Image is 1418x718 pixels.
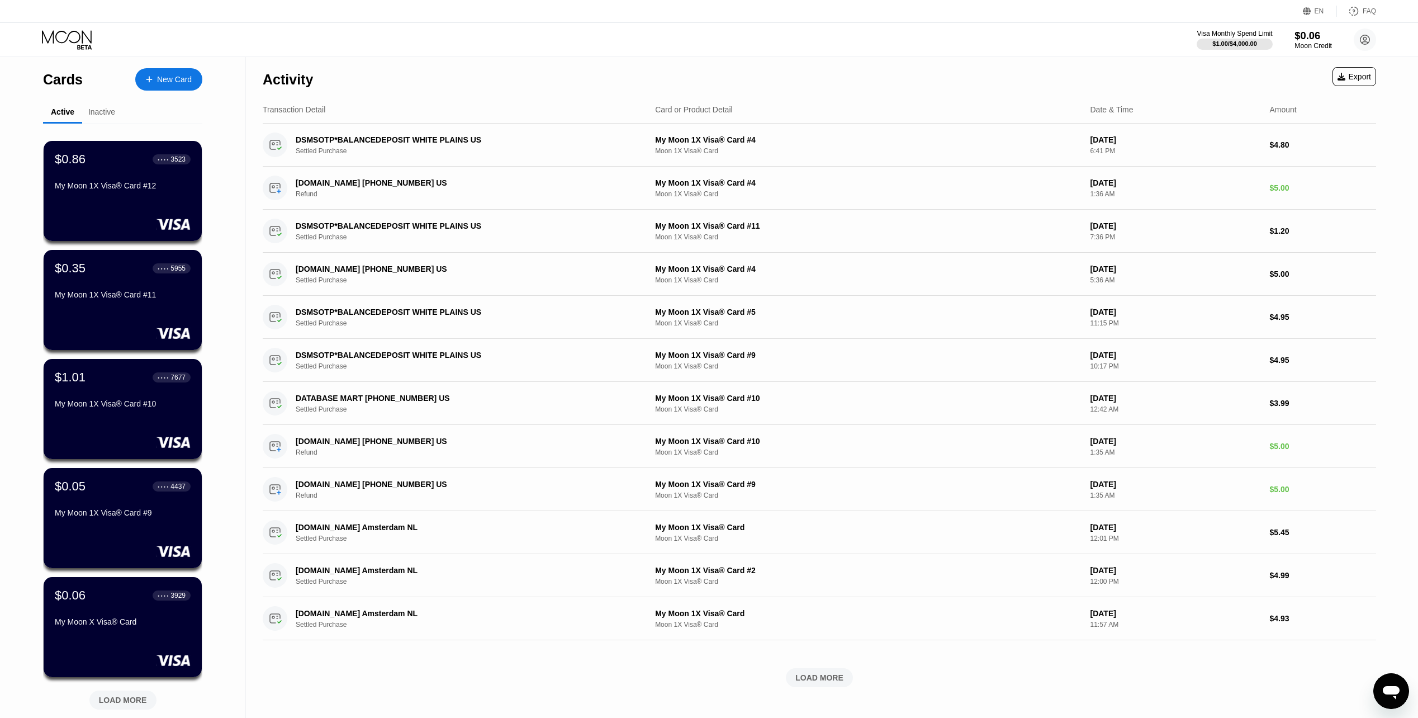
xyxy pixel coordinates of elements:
div: DSMSOTP*BALANCEDEPOSIT WHITE PLAINS USSettled PurchaseMy Moon 1X Visa® Card #5Moon 1X Visa® Card[... [263,296,1376,339]
div: $5.45 [1269,528,1376,537]
div: New Card [157,75,192,84]
div: 1:35 AM [1090,448,1260,456]
div: $1.01 [55,370,86,385]
div: $5.00 [1269,485,1376,494]
div: 5:36 AM [1090,276,1260,284]
div: [DOMAIN_NAME] [PHONE_NUMBER] USRefundMy Moon 1X Visa® Card #9Moon 1X Visa® Card[DATE]1:35 AM$5.00 [263,468,1376,511]
div: $0.06● ● ● ●3929My Moon X Visa® Card [44,577,202,677]
div: ● ● ● ● [158,594,169,597]
div: [DATE] [1090,264,1260,273]
div: $4.80 [1269,140,1376,149]
div: $5.00 [1269,183,1376,192]
div: Settled Purchase [296,405,641,413]
div: Inactive [88,107,115,116]
div: My Moon 1X Visa® Card #9 [655,480,1081,489]
div: ● ● ● ● [158,485,169,488]
div: $1.00 / $4,000.00 [1212,40,1257,47]
div: DATABASE MART [PHONE_NUMBER] US [296,394,616,403]
div: My Moon 1X Visa® Card #9 [655,351,1081,360]
div: DATABASE MART [PHONE_NUMBER] USSettled PurchaseMy Moon 1X Visa® Card #10Moon 1X Visa® Card[DATE]1... [263,382,1376,425]
div: 1:36 AM [1090,190,1260,198]
div: DSMSOTP*BALANCEDEPOSIT WHITE PLAINS US [296,308,616,317]
div: $0.06Moon Credit [1294,30,1332,50]
div: My Moon 1X Visa® Card #2 [655,566,1081,575]
div: [DOMAIN_NAME] Amsterdam NL [296,566,616,575]
div: $0.35 [55,261,86,276]
div: [DATE] [1090,609,1260,618]
div: My Moon 1X Visa® Card #11 [655,221,1081,230]
div: LOAD MORE [263,668,1376,687]
div: LOAD MORE [81,686,165,710]
div: $0.86● ● ● ●3523My Moon 1X Visa® Card #12 [44,141,202,241]
div: $4.95 [1269,313,1376,322]
div: ● ● ● ● [158,158,169,161]
div: Visa Monthly Spend Limit [1197,30,1272,37]
div: 7:36 PM [1090,233,1260,241]
div: Activity [263,72,313,88]
div: $4.95 [1269,356,1376,365]
div: [DATE] [1090,308,1260,317]
div: Amount [1269,105,1296,114]
div: My Moon 1X Visa® Card #4 [655,264,1081,273]
div: $0.86 [55,152,86,167]
div: [DOMAIN_NAME] Amsterdam NL [296,609,616,618]
div: Refund [296,448,641,456]
div: Export [1332,67,1376,86]
div: My Moon 1X Visa® Card [655,523,1081,532]
div: DSMSOTP*BALANCEDEPOSIT WHITE PLAINS USSettled PurchaseMy Moon 1X Visa® Card #9Moon 1X Visa® Card[... [263,339,1376,382]
div: Date & Time [1090,105,1133,114]
div: Moon Credit [1294,42,1332,50]
div: Moon 1X Visa® Card [655,319,1081,327]
div: 11:15 PM [1090,319,1260,327]
div: 10:17 PM [1090,362,1260,370]
div: Moon 1X Visa® Card [655,276,1081,284]
div: My Moon 1X Visa® Card #10 [55,399,191,408]
div: $4.93 [1269,614,1376,623]
div: [DATE] [1090,480,1260,489]
div: 12:42 AM [1090,405,1260,413]
div: Settled Purchase [296,362,641,370]
div: $3.99 [1269,399,1376,408]
div: [DATE] [1090,135,1260,144]
div: $4.99 [1269,571,1376,580]
div: Moon 1X Visa® Card [655,190,1081,198]
div: ● ● ● ● [158,376,169,379]
div: [DOMAIN_NAME] Amsterdam NL [296,523,616,532]
div: $1.01● ● ● ●7677My Moon 1X Visa® Card #10 [44,359,202,459]
div: [DOMAIN_NAME] [PHONE_NUMBER] US [296,178,616,187]
div: My Moon 1X Visa® Card [655,609,1081,618]
div: Settled Purchase [296,276,641,284]
div: DSMSOTP*BALANCEDEPOSIT WHITE PLAINS US [296,351,616,360]
div: [DATE] [1090,394,1260,403]
div: [DOMAIN_NAME] [PHONE_NUMBER] US [296,264,616,273]
div: 3929 [170,592,186,599]
div: My Moon 1X Visa® Card #4 [655,178,1081,187]
div: [DATE] [1090,178,1260,187]
div: New Card [135,68,202,91]
div: 12:00 PM [1090,578,1260,585]
div: My Moon 1X Visa® Card #4 [655,135,1081,144]
div: Cards [43,72,83,88]
div: Export [1338,72,1371,81]
div: [DATE] [1090,566,1260,575]
div: Settled Purchase [296,147,641,155]
div: $5.00 [1269,270,1376,278]
div: ● ● ● ● [158,267,169,270]
div: 3523 [170,155,186,163]
div: DSMSOTP*BALANCEDEPOSIT WHITE PLAINS US [296,221,616,230]
div: $1.20 [1269,226,1376,235]
div: Card or Product Detail [655,105,733,114]
div: Settled Purchase [296,319,641,327]
div: 6:41 PM [1090,147,1260,155]
div: My Moon 1X Visa® Card #5 [655,308,1081,317]
div: EN [1315,7,1324,15]
div: Moon 1X Visa® Card [655,578,1081,585]
div: Moon 1X Visa® Card [655,448,1081,456]
div: [DOMAIN_NAME] [PHONE_NUMBER] US [296,480,616,489]
div: Moon 1X Visa® Card [655,233,1081,241]
div: Moon 1X Visa® Card [655,147,1081,155]
div: $0.05● ● ● ●4437My Moon 1X Visa® Card #9 [44,468,202,568]
div: [DOMAIN_NAME] [PHONE_NUMBER] USRefundMy Moon 1X Visa® Card #10Moon 1X Visa® Card[DATE]1:35 AM$5.00 [263,425,1376,468]
div: LOAD MORE [795,673,843,683]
